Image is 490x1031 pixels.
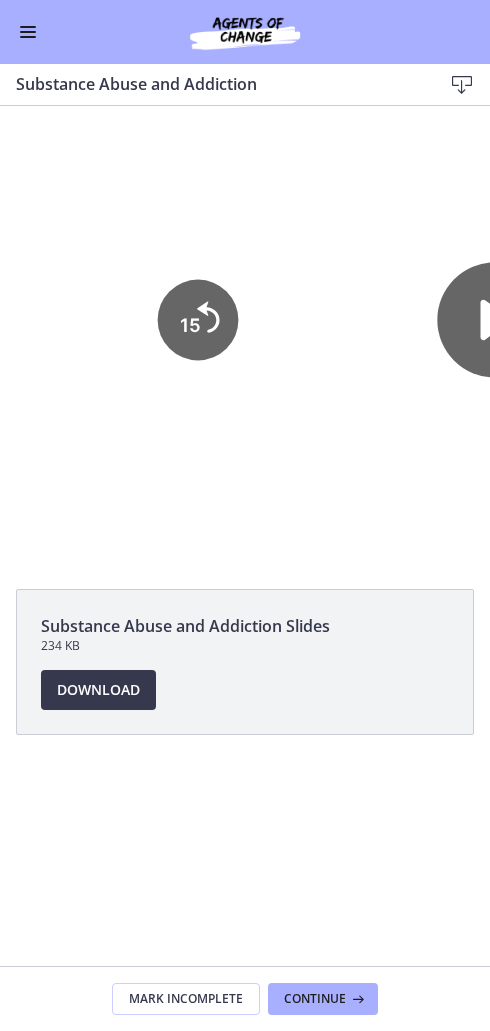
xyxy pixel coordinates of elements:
tspan: 15 [179,208,200,230]
button: Skip back 15 seconds [157,173,238,254]
h3: Substance Abuse and Addiction [16,72,410,96]
span: Download [57,678,140,702]
a: Download [41,670,156,710]
span: Mark Incomplete [129,991,243,1007]
button: Enable menu [16,20,40,44]
img: Agents of Change Social Work Test Prep [145,12,345,52]
button: Continue [268,983,378,1015]
span: Continue [284,991,346,1007]
span: 234 KB [41,638,449,654]
span: Substance Abuse and Addiction Slides [41,614,449,638]
button: Mark Incomplete [112,983,260,1015]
